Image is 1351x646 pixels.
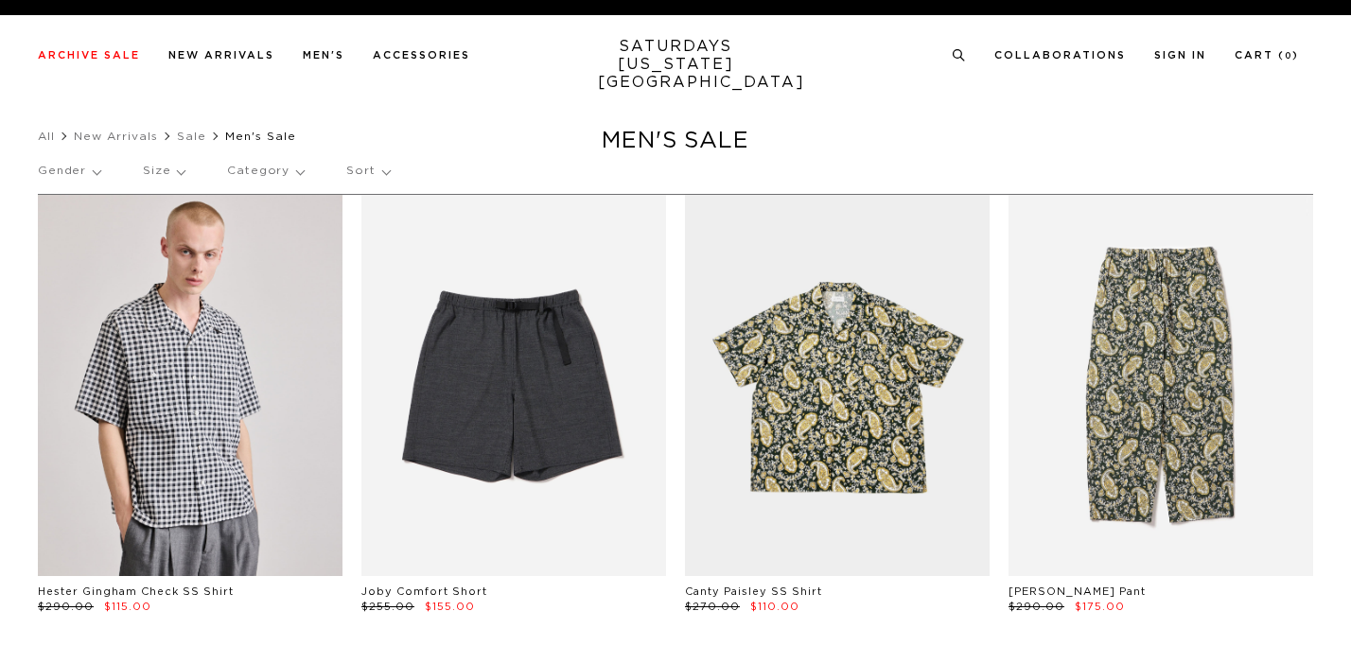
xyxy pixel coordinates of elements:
a: Hester Gingham Check SS Shirt [38,586,234,597]
a: New Arrivals [74,131,158,142]
a: [PERSON_NAME] Pant [1009,586,1146,597]
span: $155.00 [425,602,475,612]
a: Accessories [373,50,470,61]
span: $175.00 [1075,602,1125,612]
a: Canty Paisley SS Shirt [685,586,822,597]
p: Gender [38,149,100,193]
p: Size [143,149,184,193]
a: Men's [303,50,344,61]
a: Collaborations [994,50,1126,61]
span: $110.00 [750,602,799,612]
span: $255.00 [361,602,414,612]
span: $290.00 [1009,602,1064,612]
small: 0 [1285,52,1292,61]
p: Sort [346,149,389,193]
a: All [38,131,55,142]
a: SATURDAYS[US_STATE][GEOGRAPHIC_DATA] [598,38,754,92]
span: $290.00 [38,602,94,612]
a: Sign In [1154,50,1206,61]
span: $270.00 [685,602,740,612]
p: Category [227,149,304,193]
a: Archive Sale [38,50,140,61]
a: Sale [177,131,206,142]
a: New Arrivals [168,50,274,61]
span: Men's Sale [225,131,296,142]
a: Joby Comfort Short [361,586,487,597]
a: Cart (0) [1235,50,1299,61]
span: $115.00 [104,602,151,612]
